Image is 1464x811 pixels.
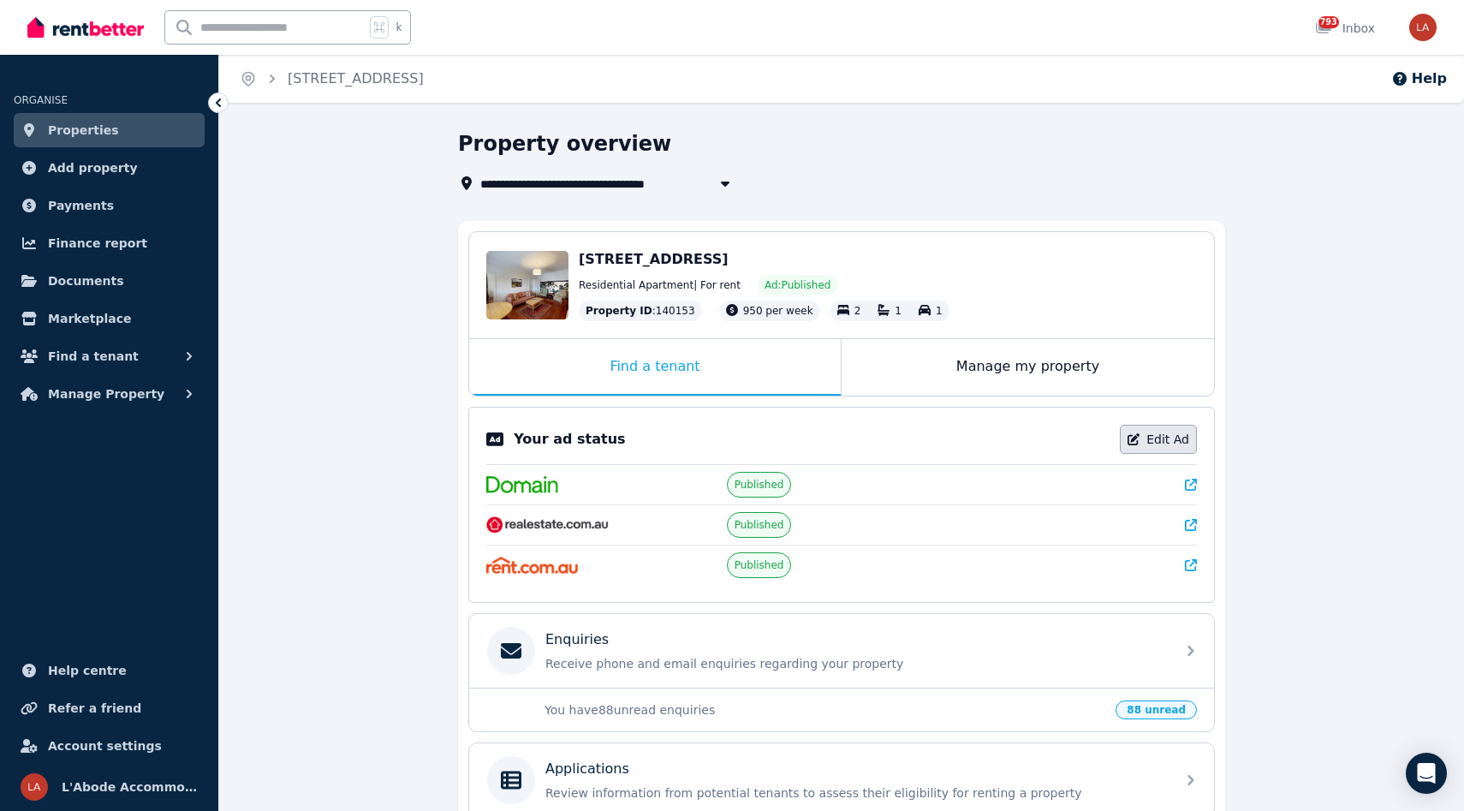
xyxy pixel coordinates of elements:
span: [STREET_ADDRESS] [579,251,729,267]
a: Account settings [14,729,205,763]
button: Manage Property [14,377,205,411]
span: 88 unread [1116,701,1197,719]
span: ORGANISE [14,94,68,106]
h1: Property overview [458,130,671,158]
p: Receive phone and email enquiries regarding your property [545,655,1165,672]
img: L'Abode Accommodation Specialist [1409,14,1437,41]
a: Add property [14,151,205,185]
span: Published [735,518,784,532]
span: k [396,21,402,34]
button: Find a tenant [14,339,205,373]
span: Published [735,478,784,492]
a: [STREET_ADDRESS] [288,70,424,86]
span: Payments [48,195,114,216]
img: L'Abode Accommodation Specialist [21,773,48,801]
span: Find a tenant [48,346,139,367]
span: Property ID [586,304,652,318]
span: Add property [48,158,138,178]
a: Finance report [14,226,205,260]
span: Finance report [48,233,147,253]
div: Find a tenant [469,339,841,396]
div: Inbox [1315,20,1375,37]
p: Review information from potential tenants to assess their eligibility for renting a property [545,784,1165,802]
span: Help centre [48,660,127,681]
nav: Breadcrumb [219,55,444,103]
span: Refer a friend [48,698,141,719]
span: 2 [854,305,861,317]
img: RentBetter [27,15,144,40]
a: Help centre [14,653,205,688]
p: You have 88 unread enquiries [545,701,1105,719]
a: Properties [14,113,205,147]
p: Applications [545,759,629,779]
img: Domain.com.au [486,476,558,493]
p: Enquiries [545,629,609,650]
span: 1 [895,305,902,317]
div: : 140153 [579,301,702,321]
span: 950 per week [743,305,813,317]
span: L'Abode Accommodation Specialist [62,777,198,797]
img: RealEstate.com.au [486,516,609,534]
a: Documents [14,264,205,298]
span: 793 [1318,16,1339,28]
a: Payments [14,188,205,223]
span: Marketplace [48,308,131,329]
a: Marketplace [14,301,205,336]
span: Properties [48,120,119,140]
span: Residential Apartment | For rent [579,278,741,292]
span: Documents [48,271,124,291]
p: Your ad status [514,429,625,450]
span: Account settings [48,736,162,756]
span: Ad: Published [765,278,830,292]
img: Rent.com.au [486,557,578,574]
span: Manage Property [48,384,164,404]
div: Manage my property [842,339,1214,396]
button: Help [1391,69,1447,89]
a: Refer a friend [14,691,205,725]
a: EnquiriesReceive phone and email enquiries regarding your property [469,614,1214,688]
span: Published [735,558,784,572]
a: Edit Ad [1120,425,1197,454]
span: 1 [936,305,943,317]
div: Open Intercom Messenger [1406,753,1447,794]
